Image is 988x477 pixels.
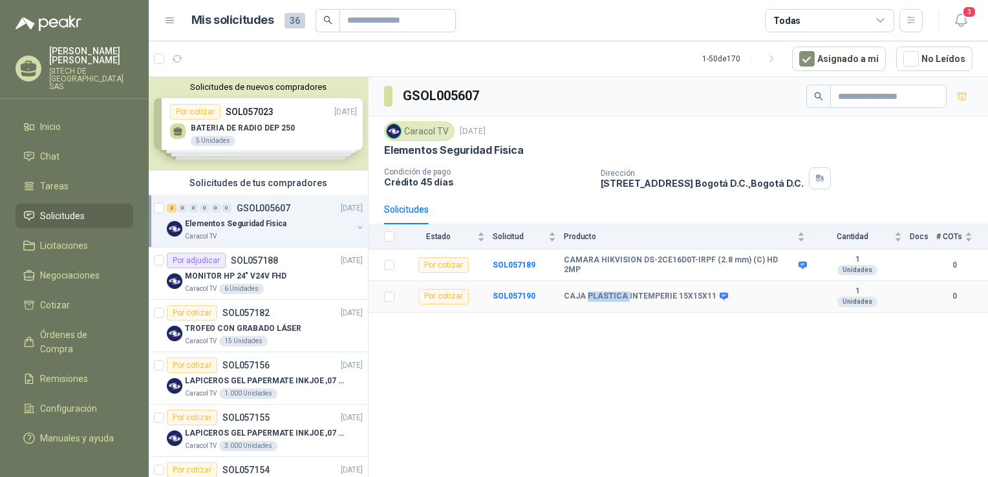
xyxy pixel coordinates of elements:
[40,268,100,282] span: Negociaciones
[167,357,217,373] div: Por cotizar
[185,336,217,346] p: Caracol TV
[564,232,795,241] span: Producto
[16,174,133,198] a: Tareas
[384,143,523,157] p: Elementos Seguridad Fisica
[773,14,800,28] div: Todas
[222,413,270,422] p: SOL057155
[792,47,886,71] button: Asignado a mi
[167,200,365,242] a: 2 0 0 0 0 0 GSOL005607[DATE] Company LogoElementos Seguridad FisicaCaracol TV
[149,248,368,300] a: Por adjudicarSOL057188[DATE] Company LogoMONITOR HP 24" V24V FHDCaracol TV6 Unidades
[185,441,217,451] p: Caracol TV
[167,273,182,289] img: Company Logo
[154,82,363,92] button: Solicitudes de nuevos compradores
[167,253,226,268] div: Por adjudicar
[185,218,286,230] p: Elementos Seguridad Fisica
[49,67,133,90] p: SITECH DE [GEOGRAPHIC_DATA] SAS
[149,77,368,171] div: Solicitudes de nuevos compradoresPor cotizarSOL057023[DATE] BATERIA DE RADIO DEP 2505 UnidadesPor...
[341,464,363,476] p: [DATE]
[962,6,976,18] span: 3
[40,179,69,193] span: Tareas
[813,224,910,249] th: Cantidad
[167,430,182,446] img: Company Logo
[222,308,270,317] p: SOL057182
[837,265,877,275] div: Unidades
[16,263,133,288] a: Negociaciones
[814,92,823,101] span: search
[493,260,535,270] a: SOL057189
[167,305,217,321] div: Por cotizar
[384,122,455,141] div: Caracol TV
[40,401,97,416] span: Configuración
[16,366,133,391] a: Remisiones
[564,224,813,249] th: Producto
[323,16,332,25] span: search
[211,204,220,213] div: 0
[702,48,782,69] div: 1 - 50 de 170
[149,405,368,457] a: Por cotizarSOL057155[DATE] Company LogoLAPICEROS GEL PAPERMATE INKJOE ,07 1 LOGO 1 TINTACaracol T...
[189,204,199,213] div: 0
[219,336,268,346] div: 15 Unidades
[936,224,988,249] th: # COTs
[813,286,902,297] b: 1
[341,412,363,424] p: [DATE]
[40,209,85,223] span: Solicitudes
[16,204,133,228] a: Solicitudes
[402,232,475,241] span: Estado
[384,167,590,176] p: Condición de pago
[185,427,346,440] p: LAPICEROS GEL PAPERMATE INKJOE ,07 1 LOGO 1 TINTA
[49,47,133,65] p: [PERSON_NAME] [PERSON_NAME]
[167,326,182,341] img: Company Logo
[231,256,278,265] p: SOL057188
[493,232,546,241] span: Solicitud
[601,178,804,189] p: [STREET_ADDRESS] Bogotá D.C. , Bogotá D.C.
[837,297,877,307] div: Unidades
[40,328,121,356] span: Órdenes de Compra
[384,176,590,187] p: Crédito 45 días
[149,300,368,352] a: Por cotizarSOL057182[DATE] Company LogoTROFEO CON GRABADO LÁSERCaracol TV15 Unidades
[167,378,182,394] img: Company Logo
[896,47,972,71] button: No Leídos
[936,259,972,271] b: 0
[149,171,368,195] div: Solicitudes de tus compradores
[564,255,795,275] b: CAMARA HIKVISION DS-2CE16D0T-IRPF (2.8 mm) (C) HD 2MP
[341,255,363,267] p: [DATE]
[493,224,564,249] th: Solicitud
[167,221,182,237] img: Company Logo
[219,284,264,294] div: 6 Unidades
[185,270,286,282] p: MONITOR HP 24" V24V FHD
[185,323,301,335] p: TROFEO CON GRABADO LÁSER
[185,231,217,242] p: Caracol TV
[341,307,363,319] p: [DATE]
[460,125,486,138] p: [DATE]
[149,352,368,405] a: Por cotizarSOL057156[DATE] Company LogoLAPICEROS GEL PAPERMATE INKJOE ,07 1 LOGO 1 TINTACaracol T...
[418,257,469,273] div: Por cotizar
[936,290,972,302] b: 0
[219,388,277,399] div: 1.000 Unidades
[16,144,133,169] a: Chat
[387,124,401,138] img: Company Logo
[40,298,70,312] span: Cotizar
[178,204,188,213] div: 0
[222,361,270,370] p: SOL057156
[185,375,346,387] p: LAPICEROS GEL PAPERMATE INKJOE ,07 1 LOGO 1 TINTA
[418,289,469,304] div: Por cotizar
[40,149,59,164] span: Chat
[910,224,936,249] th: Docs
[493,291,535,301] a: SOL057190
[167,410,217,425] div: Por cotizar
[564,291,716,302] b: CAJA PLASTICA INTEMPERIE 15X15X11
[185,388,217,399] p: Caracol TV
[16,293,133,317] a: Cotizar
[813,232,892,241] span: Cantidad
[813,255,902,265] b: 1
[285,13,305,28] span: 36
[16,396,133,421] a: Configuración
[40,238,88,253] span: Licitaciones
[936,232,962,241] span: # COTs
[16,16,81,31] img: Logo peakr
[222,465,270,474] p: SOL057154
[403,86,481,106] h3: GSOL005607
[40,372,88,386] span: Remisiones
[200,204,209,213] div: 0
